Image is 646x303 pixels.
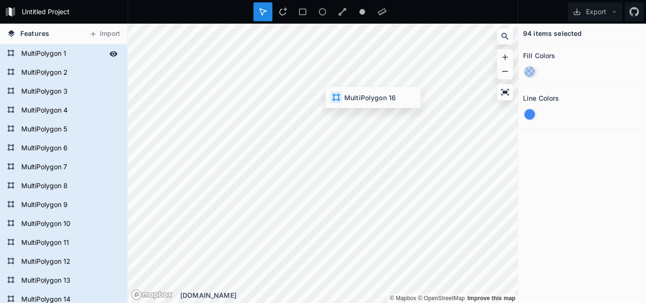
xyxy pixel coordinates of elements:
h4: 94 items selected [523,28,582,38]
button: Import [84,26,125,42]
h2: Line Colors [523,91,559,105]
a: OpenStreetMap [418,295,465,302]
a: Map feedback [467,295,515,302]
h2: Fill Colors [523,48,556,63]
a: Mapbox [390,295,416,302]
span: Features [20,28,49,38]
a: Mapbox logo [131,289,173,300]
button: Export [568,2,622,21]
div: [DOMAIN_NAME] [180,290,518,300]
